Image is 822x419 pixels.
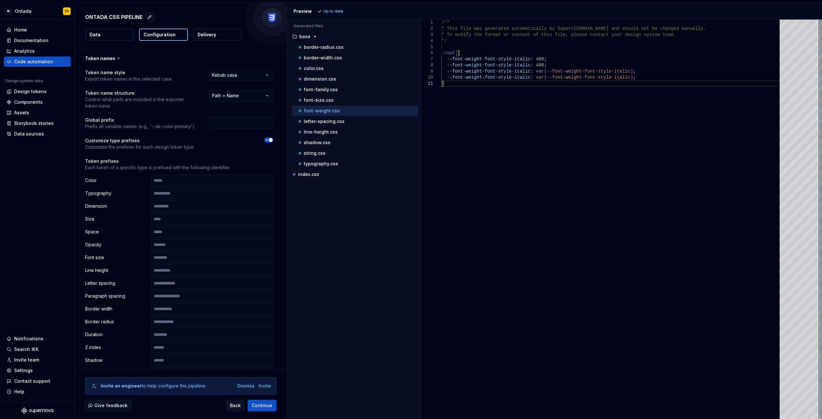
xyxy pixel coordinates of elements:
span: ; [544,63,547,68]
span: [DOMAIN_NAME] and should not be changed manually. [573,26,706,31]
a: Storybook stories [4,118,71,128]
button: typography.css [292,160,418,167]
button: letter-spacing.css [292,118,418,125]
button: font-size.css [292,97,418,104]
div: 3 [421,32,433,38]
div: YP [65,9,69,14]
b: Invite an engineer [101,383,142,388]
a: Components [4,97,71,107]
p: base [299,34,310,39]
span: * To modify the format or content of this file, p [442,32,574,37]
button: Search ⌘K [4,344,71,354]
div: 10 [421,74,433,81]
p: Token prefixes [85,158,273,164]
button: MOntadaYP [1,4,73,18]
p: line-height.css [304,129,338,135]
span: lease contact your design system team. [573,32,676,37]
p: font-weight.css [304,108,340,113]
a: Data sources [4,129,71,139]
span: --font-weight-font-style-italic: [447,57,533,62]
p: Font size [85,254,149,261]
div: M [4,7,12,15]
div: Search ⌘K [14,346,39,353]
span: --font-weight-font-style-italic: [447,69,533,74]
div: Assets [14,109,29,116]
p: color.css [304,66,324,71]
p: font-family.css [304,87,338,92]
button: font-family.css [292,86,418,93]
p: typography.css [304,161,338,166]
span: var [536,69,544,74]
a: Documentation [4,35,71,46]
a: Invite team [4,355,71,365]
p: ONTADA CSS PIPELINE [85,13,143,21]
p: Configuration [144,31,176,38]
p: Border radius [85,319,149,325]
p: Data [90,31,101,38]
p: Space [85,229,149,235]
div: 5 [421,44,433,50]
span: Give feedback [94,402,127,409]
p: Each token of a specific type is prefixed with the following identifier. [85,164,273,171]
button: Give feedback [85,400,132,411]
p: Duration [85,331,149,338]
div: 9 [421,68,433,74]
button: Dismiss [237,383,255,389]
p: border-radius.css [304,45,344,50]
div: Home [14,27,27,33]
div: Help [14,388,24,395]
p: Token name structure [85,90,197,96]
div: 11 [421,81,433,87]
div: 2 [421,26,433,32]
div: Design tokens [14,88,47,95]
div: 1 [421,20,433,26]
p: Color [85,177,149,184]
p: Generated files [293,23,414,29]
a: Analytics [4,46,71,56]
p: Line height [85,267,149,274]
p: Letter spacing [85,280,149,286]
button: Notifications [4,334,71,344]
p: border-width.css [304,55,342,60]
a: Settings [4,365,71,376]
p: Up to date [323,9,343,14]
span: } [442,81,444,86]
p: Z index [85,344,149,351]
div: Invite team [14,357,39,363]
div: 4 [421,38,433,44]
button: shadow.css [292,139,418,146]
p: Shadow [85,357,149,363]
div: Preview [293,8,312,14]
span: --font-weight-font-style-italic: [447,63,533,68]
svg: Supernova Logo [21,407,53,414]
span: --font-weight-font-style-italic [547,75,630,80]
p: Typography [85,190,149,196]
button: border-radius.css [292,44,418,51]
p: Prefix all variable names (e.g., '--ds-color-primary'). [85,123,195,130]
button: Continue [248,400,276,411]
p: Customize type prefixes [85,137,195,144]
span: ; [633,69,635,74]
p: string.css [304,151,326,156]
span: Continue [252,402,272,409]
div: to help configure this pipeline. [101,383,206,389]
button: string.css [292,150,418,157]
p: Paragraph spacing [85,293,149,299]
div: Storybook stories [14,120,54,127]
p: font-size.css [304,98,334,103]
button: index.css [290,171,418,178]
p: letter-spacing.css [304,119,345,124]
div: Contact support [14,378,50,384]
span: * This file was generated automatically by Supern [442,26,574,31]
button: Contact support [4,376,71,386]
button: dimension.css [292,75,418,83]
span: ; [544,57,547,62]
p: Global prefix [85,117,195,123]
a: Home [4,25,71,35]
button: Back [226,400,245,411]
button: Invite [258,383,271,389]
span: Back [230,402,241,409]
p: shadow.css [304,140,330,145]
span: 400 [536,57,544,62]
